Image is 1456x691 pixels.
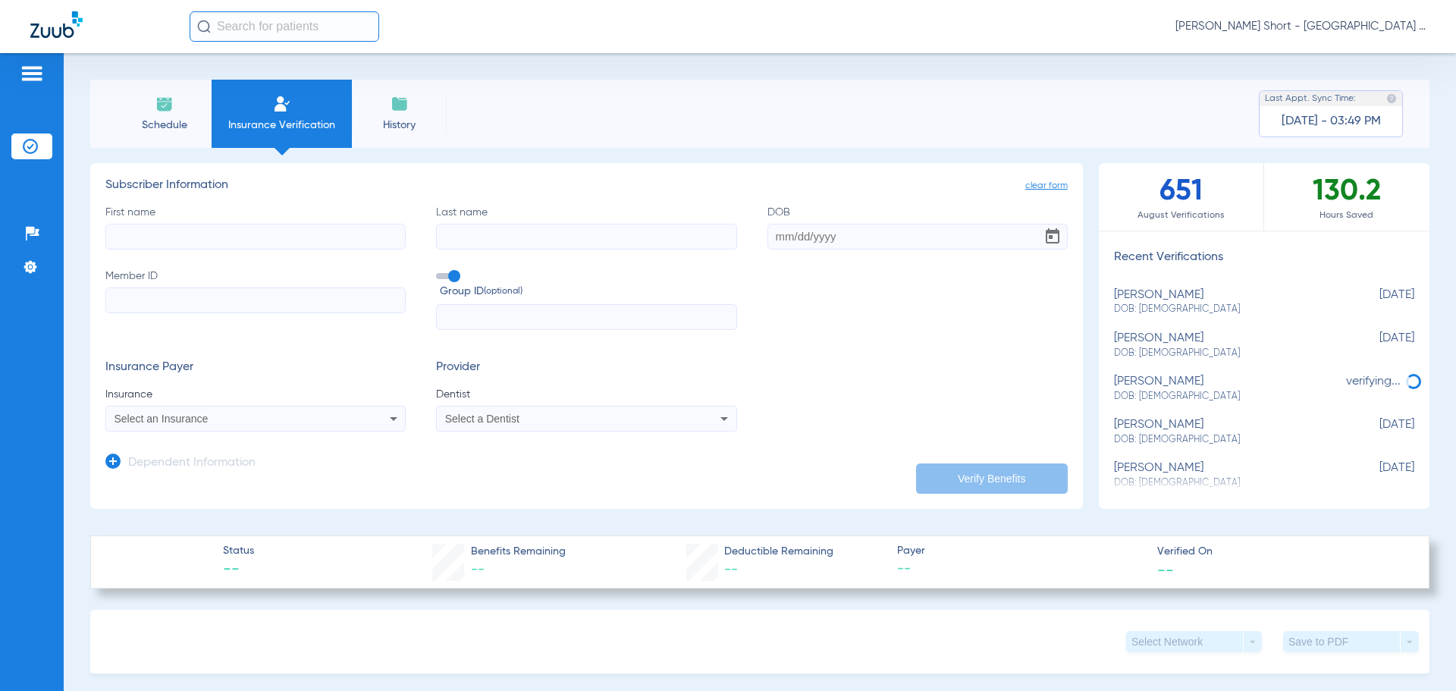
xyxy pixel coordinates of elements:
span: Insurance Verification [223,118,340,133]
h3: Subscriber Information [105,178,1068,193]
span: [PERSON_NAME] Short - [GEOGRAPHIC_DATA] Dentistry [1175,19,1426,34]
input: Last name [436,224,736,250]
span: -- [897,560,1144,579]
span: Schedule [128,118,200,133]
h3: Recent Verifications [1099,250,1429,265]
span: Select a Dentist [445,413,519,425]
span: [DATE] [1338,331,1414,360]
span: Group ID [440,284,736,300]
span: -- [223,560,254,581]
label: Last name [436,205,736,250]
h3: Dependent Information [128,456,256,471]
img: History [391,95,409,113]
img: Search Icon [197,20,211,33]
span: [DATE] [1338,461,1414,489]
img: Schedule [155,95,174,113]
div: [PERSON_NAME] [1114,375,1338,403]
button: Verify Benefits [916,463,1068,494]
img: hamburger-icon [20,64,44,83]
div: 651 [1099,163,1264,231]
h3: Provider [436,360,736,375]
small: (optional) [484,284,522,300]
div: 130.2 [1264,163,1429,231]
div: [PERSON_NAME] [1114,288,1338,316]
span: clear form [1025,178,1068,193]
h3: Insurance Payer [105,360,406,375]
span: Benefits Remaining [471,544,566,560]
div: [PERSON_NAME] [1114,331,1338,360]
span: [DATE] [1338,288,1414,316]
span: Dentist [436,387,736,402]
span: [DATE] - 03:49 PM [1282,114,1381,129]
span: verifying... [1346,375,1401,388]
span: -- [724,563,738,576]
input: Search for patients [190,11,379,42]
span: Deductible Remaining [724,544,833,560]
span: DOB: [DEMOGRAPHIC_DATA] [1114,433,1338,447]
input: Member ID [105,287,406,313]
span: -- [471,563,485,576]
span: Select an Insurance [115,413,209,425]
span: [DATE] [1338,418,1414,446]
label: Member ID [105,269,406,331]
span: Last Appt. Sync Time: [1265,91,1356,106]
img: Zuub Logo [30,11,83,38]
input: First name [105,224,406,250]
span: History [363,118,435,133]
img: Manual Insurance Verification [273,95,291,113]
div: [PERSON_NAME] [1114,418,1338,446]
span: -- [1157,561,1174,577]
img: last sync help info [1386,93,1397,104]
span: Payer [897,543,1144,559]
button: Open calendar [1037,221,1068,252]
span: August Verifications [1099,208,1263,223]
span: Status [223,543,254,559]
span: Insurance [105,387,406,402]
label: DOB [767,205,1068,250]
label: First name [105,205,406,250]
span: Verified On [1157,544,1404,560]
span: DOB: [DEMOGRAPHIC_DATA] [1114,347,1338,360]
span: DOB: [DEMOGRAPHIC_DATA] [1114,303,1338,316]
span: DOB: [DEMOGRAPHIC_DATA] [1114,390,1338,404]
div: [PERSON_NAME] [1114,461,1338,489]
iframe: Chat Widget [1380,618,1456,691]
span: Hours Saved [1264,208,1429,223]
input: DOBOpen calendar [767,224,1068,250]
